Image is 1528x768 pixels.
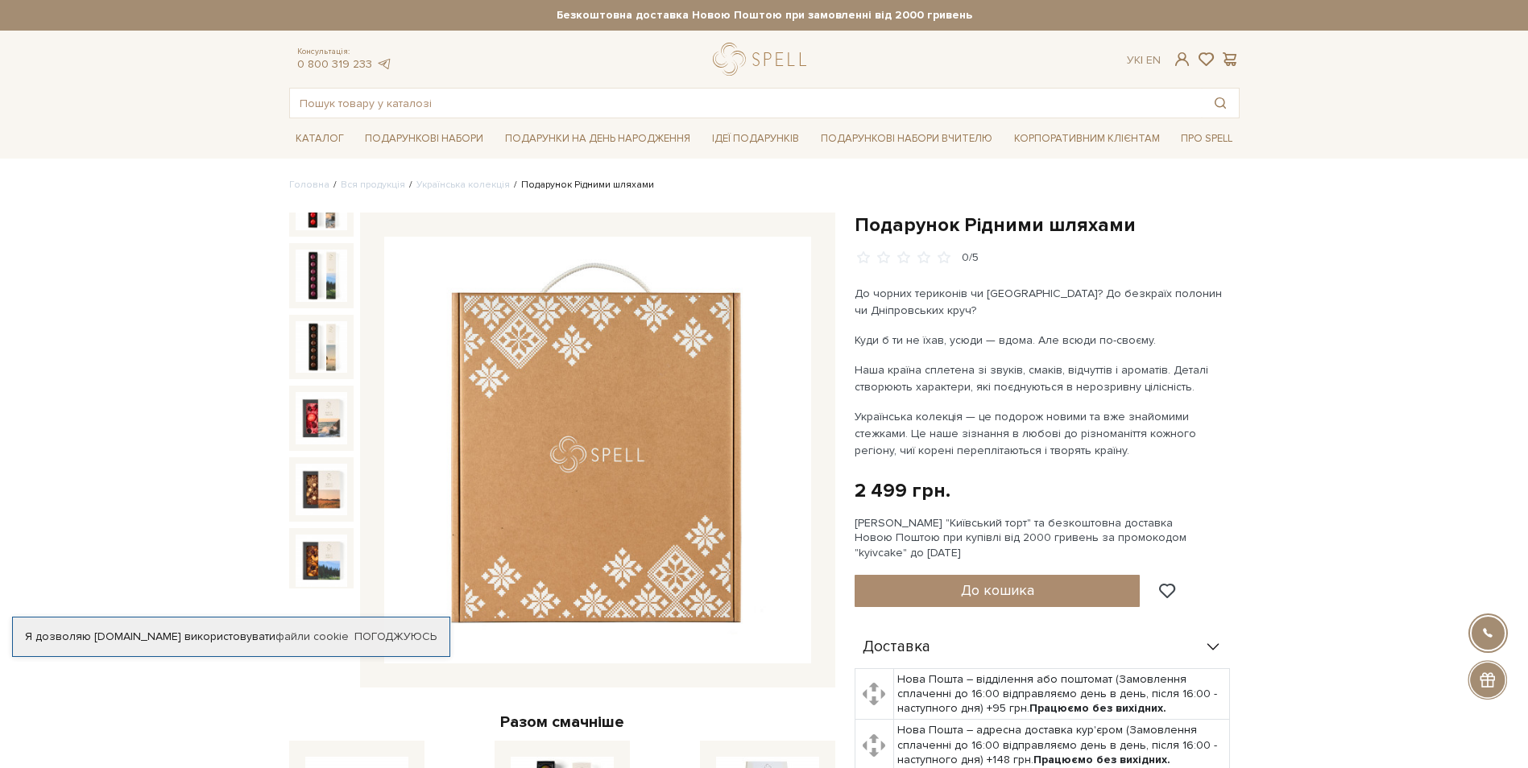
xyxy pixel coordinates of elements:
button: Пошук товару у каталозі [1202,89,1239,118]
a: Погоджуюсь [354,630,437,644]
strong: Безкоштовна доставка Новою Поштою при замовленні від 2000 гривень [289,8,1240,23]
a: 0 800 319 233 [297,57,372,71]
p: Наша країна сплетена зі звуків, смаків, відчуттів і ароматів. Деталі створюють характери, які поє... [855,361,1232,395]
a: Подарункові набори [358,126,490,151]
a: Каталог [289,126,350,151]
div: Ук [1127,53,1161,68]
div: Я дозволяю [DOMAIN_NAME] використовувати [13,630,449,644]
div: Разом смачніше [289,712,835,733]
img: Подарунок Рідними шляхами [296,535,347,586]
a: Корпоративним клієнтам [1008,126,1166,151]
p: До чорних териконів чи [GEOGRAPHIC_DATA]? До безкраїх полонин чи Дніпровських круч? [855,285,1232,319]
div: 0/5 [962,250,979,266]
a: Головна [289,179,329,191]
b: Працюємо без вихідних. [1033,753,1170,766]
span: Консультація: [297,47,392,57]
a: logo [713,43,814,76]
li: Подарунок Рідними шляхами [510,178,654,192]
span: До кошика [961,581,1034,599]
a: Українська колекція [416,179,510,191]
a: Ідеї подарунків [706,126,805,151]
b: Працюємо без вихідних. [1029,701,1166,715]
input: Пошук товару у каталозі [290,89,1202,118]
img: Подарунок Рідними шляхами [384,237,811,663]
a: Про Spell [1174,126,1239,151]
button: До кошика [855,575,1141,607]
img: Подарунок Рідними шляхами [296,464,347,515]
a: Вся продукція [341,179,405,191]
td: Нова Пошта – відділення або поштомат (Замовлення сплаченні до 16:00 відправляємо день в день, піс... [894,668,1230,720]
span: Доставка [863,640,930,654]
img: Подарунок Рідними шляхами [296,392,347,444]
img: Подарунок Рідними шляхами [296,321,347,373]
a: файли cookie [275,630,349,643]
div: [PERSON_NAME] "Київський торт" та безкоштовна доставка Новою Поштою при купівлі від 2000 гривень ... [855,516,1240,560]
a: Подарункові набори Вчителю [814,125,999,152]
img: Подарунок Рідними шляхами [296,250,347,301]
p: Українська колекція — це подорож новими та вже знайомими стежками. Це наше зізнання в любові до р... [855,408,1232,459]
a: telegram [376,57,392,71]
p: Куди б ти не їхав, усюди — вдома. Але всюди по-своєму. [855,332,1232,349]
a: En [1146,53,1161,67]
span: | [1141,53,1143,67]
div: 2 499 грн. [855,478,950,503]
a: Подарунки на День народження [499,126,697,151]
h1: Подарунок Рідними шляхами [855,213,1240,237]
